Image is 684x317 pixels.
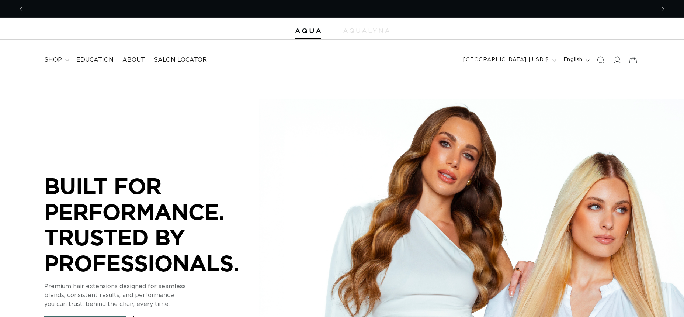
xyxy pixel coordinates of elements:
[44,173,265,276] p: BUILT FOR PERFORMANCE. TRUSTED BY PROFESSIONALS.
[122,56,145,64] span: About
[149,52,211,68] a: Salon Locator
[40,52,72,68] summary: shop
[459,53,559,67] button: [GEOGRAPHIC_DATA] | USD $
[118,52,149,68] a: About
[655,2,671,16] button: Next announcement
[593,52,609,68] summary: Search
[13,2,29,16] button: Previous announcement
[72,52,118,68] a: Education
[559,53,593,67] button: English
[154,56,207,64] span: Salon Locator
[44,56,62,64] span: shop
[295,28,321,34] img: Aqua Hair Extensions
[76,56,114,64] span: Education
[44,282,265,309] p: Premium hair extensions designed for seamless blends, consistent results, and performance you can...
[563,56,583,64] span: English
[343,28,389,33] img: aqualyna.com
[463,56,549,64] span: [GEOGRAPHIC_DATA] | USD $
